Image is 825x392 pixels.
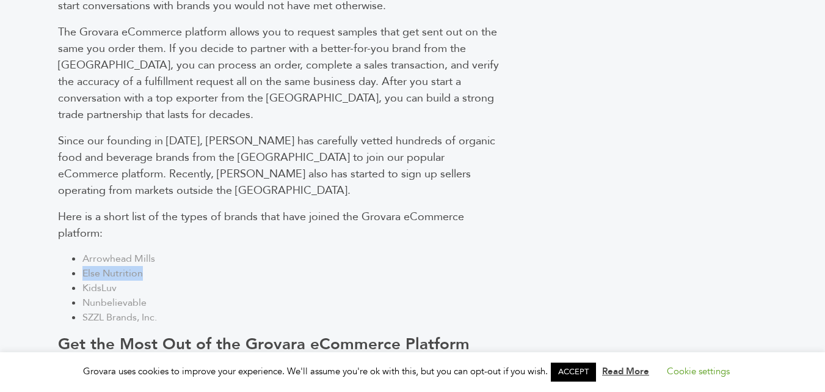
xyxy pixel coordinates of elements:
span: Grovara uses cookies to improve your experience. We'll assume you're ok with this, but you can op... [83,365,742,377]
a: Cookie settings [667,365,730,377]
a: Arrowhead Mills [82,252,155,265]
a: KidsLuv [82,281,117,295]
span: The Grovara eCommerce platform allows you to request samples that get sent out on the same you or... [58,24,499,122]
a: Else Nutrition [82,267,143,280]
b: Get the Most Out of the Grovara eCommerce Platform [58,333,470,355]
a: ACCEPT [551,363,596,382]
a: Nunbelievable [82,296,147,309]
span: Since our founding in [DATE], [PERSON_NAME] has carefully vetted hundreds of organic food and bev... [58,133,495,198]
a: Read More [602,365,649,377]
a: SZZL Brands, Inc. [82,311,157,324]
span: Here is a short list of the types of brands that have joined the Grovara eCommerce platform: [58,209,464,241]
